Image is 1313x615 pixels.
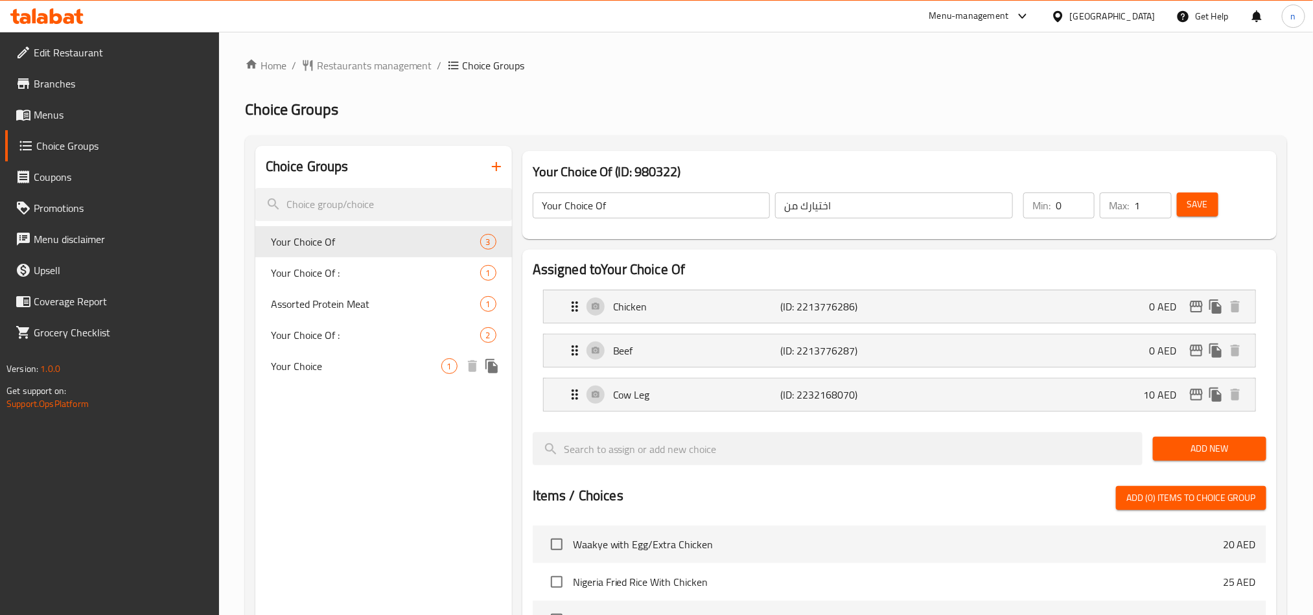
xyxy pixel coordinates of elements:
span: Restaurants management [317,58,432,73]
li: Expand [533,329,1266,373]
span: Promotions [34,200,209,216]
span: Waakye with Egg/Extra Chicken [573,537,1223,552]
button: delete [463,356,482,376]
span: Choice Groups [463,58,525,73]
div: Your Choice Of3 [255,226,512,257]
span: 1 [442,360,457,373]
a: Support.OpsPlatform [6,395,89,412]
span: Your Choice [271,358,441,374]
p: (ID: 2232168070) [780,387,892,402]
div: Your Choice1deleteduplicate [255,351,512,382]
a: Coupons [5,161,219,192]
div: [GEOGRAPHIC_DATA] [1070,9,1156,23]
div: Your Choice Of :1 [255,257,512,288]
span: 1 [481,267,496,279]
span: Menus [34,107,209,122]
button: Add New [1153,437,1266,461]
h2: Items / Choices [533,486,623,505]
span: Assorted Protein Meat [271,296,480,312]
button: duplicate [1206,385,1226,404]
span: Your Choice Of : [271,265,480,281]
nav: breadcrumb [245,58,1287,73]
div: Choices [480,234,496,249]
span: Version: [6,360,38,377]
button: edit [1187,297,1206,316]
h3: Your Choice Of (ID: 980322) [533,161,1266,182]
button: duplicate [1206,297,1226,316]
a: Choice Groups [5,130,219,161]
p: 0 AED [1149,343,1187,358]
span: Choice Groups [245,95,338,124]
span: Menu disclaimer [34,231,209,247]
p: Min: [1032,198,1051,213]
button: edit [1187,341,1206,360]
p: Max: [1109,198,1129,213]
span: 1 [481,298,496,310]
p: Cow Leg [613,387,780,402]
p: Chicken [613,299,780,314]
span: Add New [1163,441,1256,457]
span: Coupons [34,169,209,185]
a: Edit Restaurant [5,37,219,68]
a: Grocery Checklist [5,317,219,348]
h2: Choice Groups [266,157,349,176]
a: Menu disclaimer [5,224,219,255]
p: 25 AED [1223,574,1256,590]
span: Save [1187,196,1208,213]
input: search [533,432,1143,465]
button: edit [1187,385,1206,404]
span: Branches [34,76,209,91]
div: Assorted Protein Meat1 [255,288,512,319]
span: 3 [481,236,496,248]
span: Coverage Report [34,294,209,309]
span: Add (0) items to choice group [1126,490,1256,506]
button: duplicate [1206,341,1226,360]
li: Expand [533,373,1266,417]
span: n [1291,9,1296,23]
a: Coverage Report [5,286,219,317]
button: delete [1226,341,1245,360]
p: (ID: 2213776286) [780,299,892,314]
span: 1.0.0 [40,360,60,377]
span: Select choice [543,568,570,596]
span: Edit Restaurant [34,45,209,60]
h2: Assigned to Your Choice Of [533,260,1266,279]
div: Expand [544,334,1255,367]
span: Nigeria Fried Rice With Chicken [573,574,1223,590]
span: Your Choice Of [271,234,480,249]
span: Choice Groups [36,138,209,154]
p: 10 AED [1143,387,1187,402]
li: Expand [533,284,1266,329]
span: 2 [481,329,496,342]
span: Select choice [543,531,570,558]
p: (ID: 2213776287) [780,343,892,358]
a: Upsell [5,255,219,286]
span: Your Choice Of : [271,327,480,343]
div: Choices [480,296,496,312]
span: Get support on: [6,382,66,399]
a: Menus [5,99,219,130]
p: Beef [613,343,780,358]
div: Expand [544,290,1255,323]
div: Menu-management [929,8,1009,24]
span: Grocery Checklist [34,325,209,340]
a: Branches [5,68,219,99]
p: 20 AED [1223,537,1256,552]
div: Choices [441,358,458,374]
button: delete [1226,297,1245,316]
div: Expand [544,378,1255,411]
button: duplicate [482,356,502,376]
span: Upsell [34,262,209,278]
button: Add (0) items to choice group [1116,486,1266,510]
button: delete [1226,385,1245,404]
div: Your Choice Of :2 [255,319,512,351]
li: / [437,58,442,73]
input: search [255,188,512,221]
li: / [292,58,296,73]
button: Save [1177,192,1218,216]
a: Restaurants management [301,58,432,73]
a: Home [245,58,286,73]
a: Promotions [5,192,219,224]
p: 0 AED [1149,299,1187,314]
